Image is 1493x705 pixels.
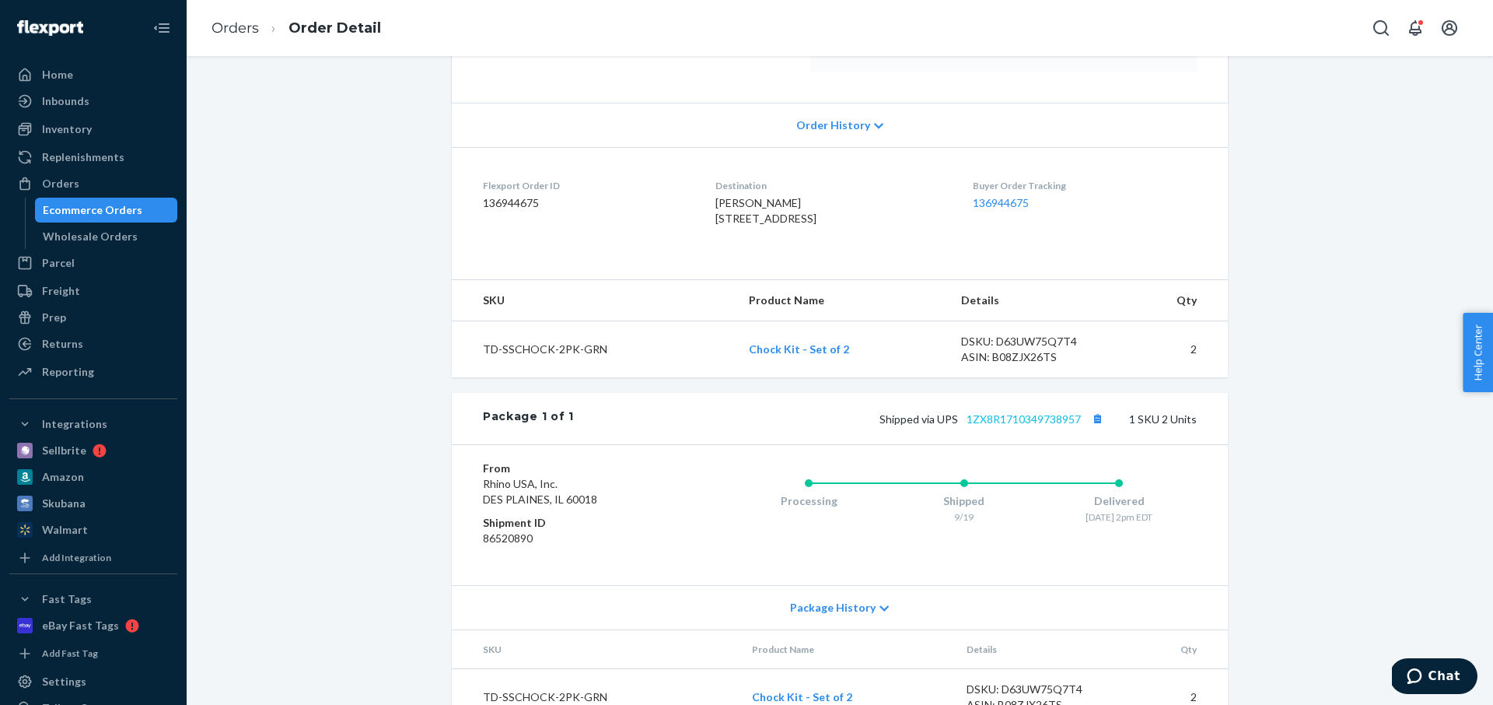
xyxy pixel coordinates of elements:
a: Add Fast Tag [9,644,177,663]
a: Replenishments [9,145,177,170]
th: Qty [1125,630,1228,669]
span: Rhino USA, Inc. DES PLAINES, IL 60018 [483,477,597,506]
a: Skubana [9,491,177,516]
a: Freight [9,279,177,303]
div: Returns [42,336,83,352]
div: Home [42,67,73,82]
div: Add Fast Tag [42,647,98,660]
span: Package History [790,600,876,616]
a: Ecommerce Orders [35,198,178,223]
div: Skubana [42,496,86,511]
dd: 136944675 [483,195,691,211]
div: Orders [42,176,79,191]
a: Parcel [9,251,177,275]
div: Package 1 of 1 [483,409,574,429]
a: Inbounds [9,89,177,114]
dt: From [483,461,669,476]
a: Orders [212,19,259,37]
a: Returns [9,331,177,356]
div: Ecommerce Orders [43,202,142,218]
div: Walmart [42,522,88,538]
div: Reporting [42,364,94,380]
td: TD-SSCHOCK-2PK-GRN [452,321,736,378]
a: Inventory [9,117,177,142]
div: DSKU: D63UW75Q7T4 [961,334,1107,349]
a: Settings [9,669,177,694]
button: Help Center [1463,313,1493,392]
th: SKU [452,280,736,321]
div: Fast Tags [42,591,92,607]
div: Wholesale Orders [43,229,138,244]
div: Integrations [42,416,107,432]
dd: 86520890 [483,531,669,546]
th: Product Name [740,630,954,669]
td: 2 [1120,321,1228,378]
div: Delivered [1041,493,1197,509]
th: Product Name [736,280,949,321]
div: Replenishments [42,149,124,165]
th: Details [949,280,1120,321]
a: Home [9,62,177,87]
a: Wholesale Orders [35,224,178,249]
a: Walmart [9,517,177,542]
img: Flexport logo [17,20,83,36]
a: Chock Kit - Set of 2 [752,690,852,703]
button: Close Navigation [146,12,177,44]
button: Open Search Box [1365,12,1397,44]
a: Prep [9,305,177,330]
div: ASIN: B08ZJX26TS [961,349,1107,365]
iframe: Opens a widget where you can chat to one of our agents [1392,658,1477,697]
th: Qty [1120,280,1228,321]
dt: Destination [715,179,947,192]
div: Amazon [42,469,84,485]
a: Sellbrite [9,438,177,463]
a: Amazon [9,465,177,489]
div: Processing [731,493,886,509]
button: Fast Tags [9,587,177,612]
div: Shipped [886,493,1042,509]
button: Integrations [9,412,177,437]
div: 1 SKU 2 Units [574,409,1197,429]
dt: Flexport Order ID [483,179,691,192]
div: Parcel [42,255,75,271]
button: Copy tracking number [1087,409,1107,429]
a: Add Integration [9,549,177,567]
th: SKU [452,630,740,669]
div: [DATE] 2pm EDT [1041,510,1197,524]
div: Sellbrite [42,443,86,458]
button: Open notifications [1400,12,1431,44]
div: DSKU: D63UW75Q7T4 [967,682,1113,697]
a: 1ZX8R1710349738957 [967,412,1081,426]
span: Shipped via UPS [879,412,1107,426]
a: Orders [9,171,177,196]
th: Details [954,630,1125,669]
div: Settings [42,674,86,689]
a: eBay Fast Tags [9,613,177,638]
dt: Buyer Order Tracking [973,179,1197,192]
div: eBay Fast Tags [42,618,119,633]
ol: breadcrumbs [199,5,393,51]
div: Prep [42,310,66,325]
div: 9/19 [886,510,1042,524]
dt: Shipment ID [483,515,669,531]
div: Freight [42,283,80,299]
span: Order History [796,117,870,133]
a: Order Detail [288,19,381,37]
button: Open account menu [1434,12,1465,44]
a: Reporting [9,360,177,384]
div: Inventory [42,121,92,137]
a: 136944675 [973,196,1029,209]
span: [PERSON_NAME] [STREET_ADDRESS] [715,196,816,225]
div: Inbounds [42,93,89,109]
div: Add Integration [42,551,111,564]
a: Chock Kit - Set of 2 [749,342,849,356]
